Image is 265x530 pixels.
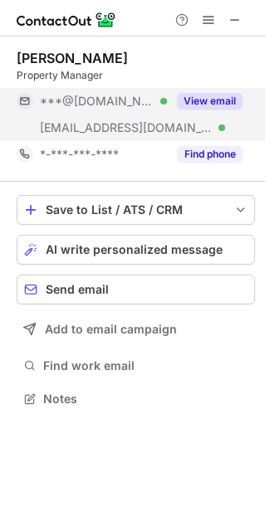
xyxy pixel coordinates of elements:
span: Find work email [43,358,248,373]
button: AI write personalized message [17,235,255,265]
button: Send email [17,275,255,304]
div: Property Manager [17,68,255,83]
button: Notes [17,387,255,411]
span: Send email [46,283,109,296]
span: Add to email campaign [45,323,177,336]
button: Reveal Button [177,93,243,109]
button: Reveal Button [177,146,243,163]
button: Find work email [17,354,255,377]
div: [PERSON_NAME] [17,50,128,66]
img: ContactOut v5.3.10 [17,10,116,30]
button: Add to email campaign [17,314,255,344]
span: AI write personalized message [46,243,223,256]
button: save-profile-one-click [17,195,255,225]
span: Notes [43,391,248,406]
div: Save to List / ATS / CRM [46,203,226,216]
span: [EMAIL_ADDRESS][DOMAIN_NAME] [40,120,213,135]
span: ***@[DOMAIN_NAME] [40,94,155,109]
